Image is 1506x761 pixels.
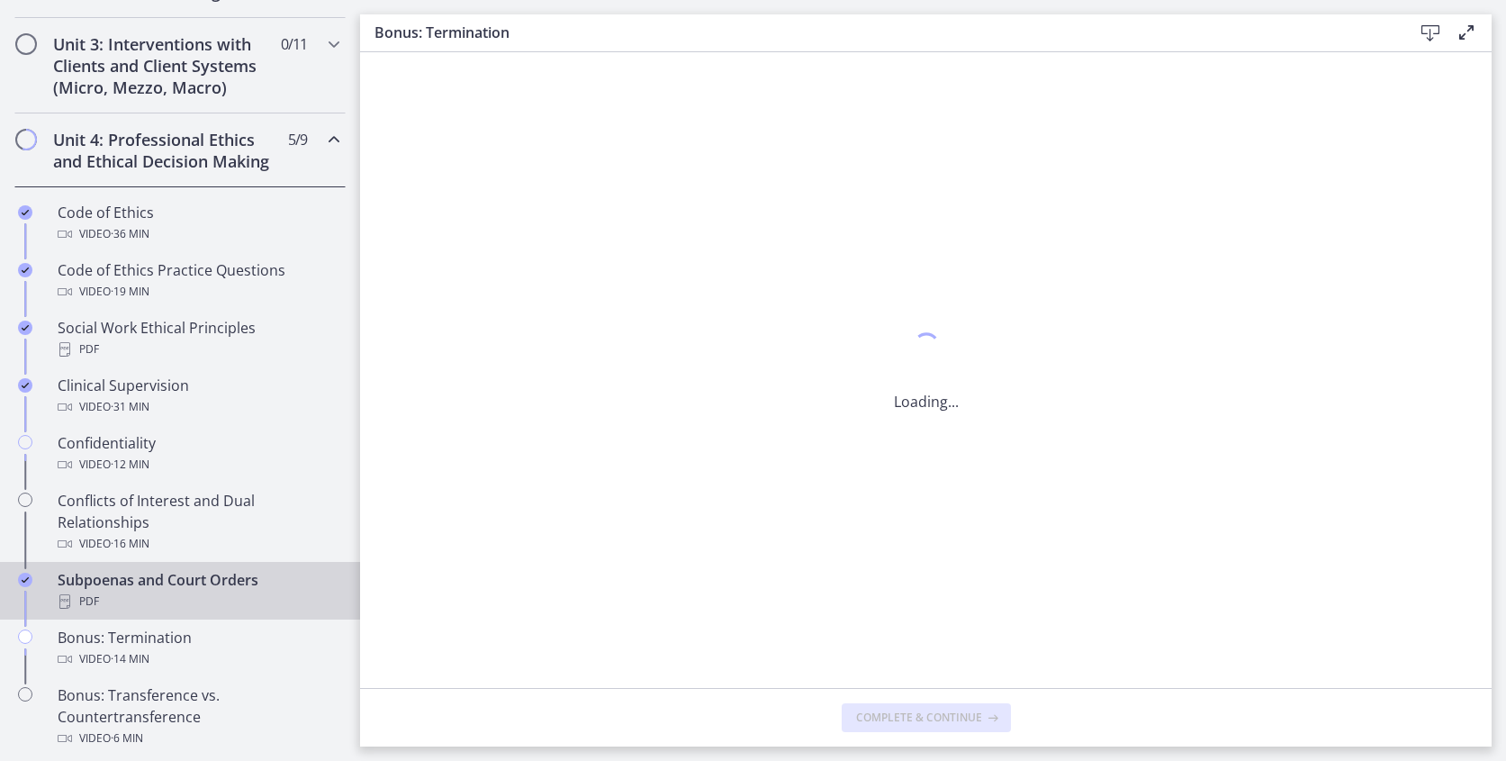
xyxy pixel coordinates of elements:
i: Completed [18,205,32,220]
div: 1 [894,328,959,369]
div: Video [58,728,338,749]
div: PDF [58,339,338,360]
div: Subpoenas and Court Orders [58,569,338,612]
span: · 16 min [111,533,149,555]
span: · 31 min [111,396,149,418]
div: Bonus: Transference vs. Countertransference [58,684,338,749]
span: · 14 min [111,648,149,670]
div: Video [58,648,338,670]
div: Confidentiality [58,432,338,476]
div: Video [58,223,338,245]
div: Social Work Ethical Principles [58,317,338,360]
i: Completed [18,263,32,277]
span: · 12 min [111,454,149,476]
span: Complete & continue [856,711,982,725]
span: 5 / 9 [288,129,307,150]
span: · 19 min [111,281,149,303]
div: Clinical Supervision [58,375,338,418]
div: Bonus: Termination [58,627,338,670]
h3: Bonus: Termination [374,22,1384,43]
p: Loading... [894,391,959,412]
h2: Unit 4: Professional Ethics and Ethical Decision Making [53,129,273,172]
i: Completed [18,321,32,335]
div: Video [58,533,338,555]
div: Code of Ethics [58,202,338,245]
span: · 6 min [111,728,143,749]
span: 0 / 11 [281,33,307,55]
div: Video [58,281,338,303]
i: Completed [18,378,32,393]
div: Code of Ethics Practice Questions [58,259,338,303]
button: Complete & continue [842,703,1011,732]
div: Conflicts of Interest and Dual Relationships [58,490,338,555]
h2: Unit 3: Interventions with Clients and Client Systems (Micro, Mezzo, Macro) [53,33,273,98]
div: Video [58,396,338,418]
div: Video [58,454,338,476]
div: PDF [58,591,338,612]
i: Completed [18,573,32,587]
span: · 36 min [111,223,149,245]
